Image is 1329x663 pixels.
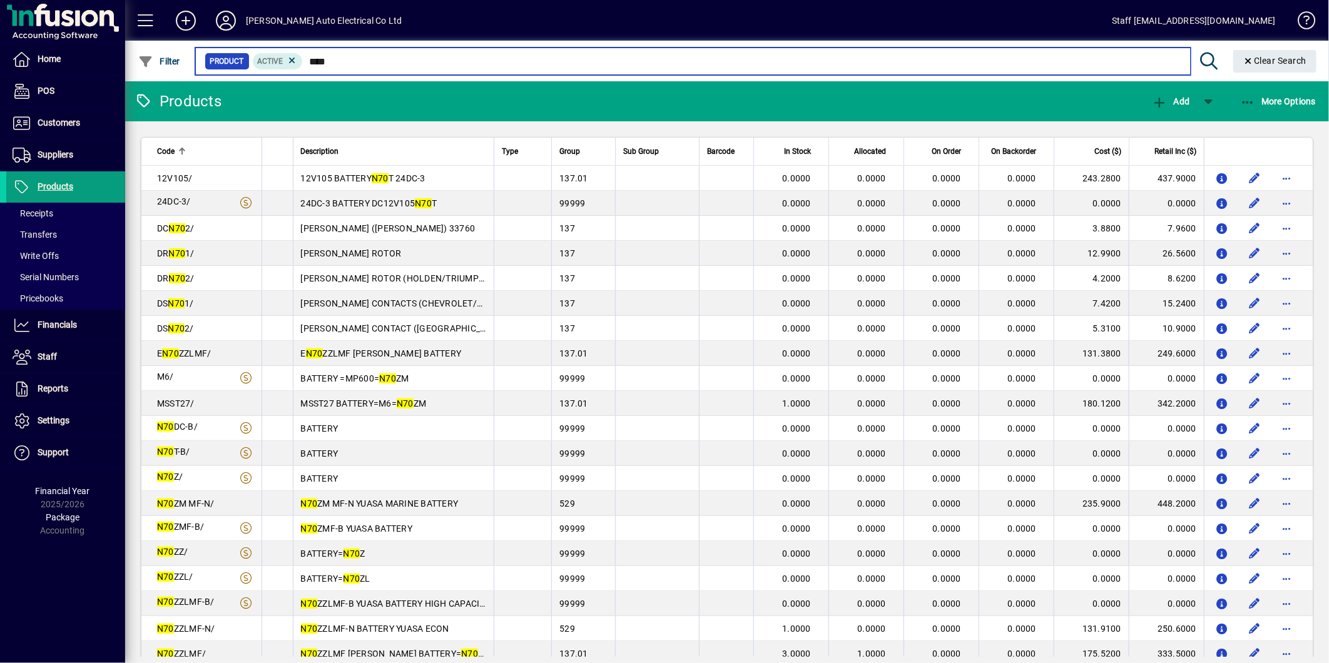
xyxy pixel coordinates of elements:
[858,574,887,584] span: 0.0000
[157,472,183,482] span: Z/
[379,373,396,383] em: N70
[1054,466,1129,491] td: 0.0000
[858,549,887,559] span: 0.0000
[783,298,812,308] span: 0.0000
[157,422,198,432] span: DC-B/
[6,203,125,224] a: Receipts
[1277,268,1297,288] button: More options
[1129,241,1204,266] td: 26.5600
[301,348,462,358] span: E ZZLMF [PERSON_NAME] BATTERY
[858,248,887,258] span: 0.0000
[1054,341,1129,366] td: 131.3800
[783,599,812,609] span: 0.0000
[157,298,194,308] span: DS 1/
[306,348,323,358] em: N70
[858,298,887,308] span: 0.0000
[1054,166,1129,191] td: 243.2800
[783,524,812,534] span: 0.0000
[1008,448,1037,458] span: 0.0000
[6,310,125,341] a: Financials
[1094,144,1121,158] span: Cost ($)
[38,383,68,393] span: Reports
[858,198,887,208] span: 0.0000
[1129,541,1204,566] td: 0.0000
[1129,516,1204,541] td: 0.0000
[168,323,185,333] em: N70
[210,55,244,68] span: Product
[559,173,588,183] span: 137.01
[559,574,585,584] span: 99999
[1129,566,1204,591] td: 0.0000
[933,473,962,483] span: 0.0000
[6,245,125,266] a: Write Offs
[559,473,585,483] span: 99999
[157,223,195,233] span: DC 2/
[1008,473,1037,483] span: 0.0000
[991,144,1036,158] span: On Backorder
[502,144,518,158] span: Type
[1054,566,1129,591] td: 0.0000
[987,144,1047,158] div: On Backorder
[1129,366,1204,391] td: 0.0000
[372,173,389,183] em: N70
[1008,348,1037,358] span: 0.0000
[858,398,887,408] span: 0.0000
[933,574,962,584] span: 0.0000
[858,423,887,433] span: 0.0000
[38,320,77,330] span: Financials
[559,144,608,158] div: Group
[301,398,427,408] span: MSST27 BATTERY=M6= ZM
[783,373,812,383] span: 0.0000
[1129,266,1204,291] td: 8.6200
[1054,266,1129,291] td: 4.2000
[783,473,812,483] span: 0.0000
[301,144,339,158] span: Description
[1245,418,1265,438] button: Edit
[1245,468,1265,488] button: Edit
[783,549,812,559] span: 0.0000
[157,624,215,634] span: ZZLMF-N/
[157,624,174,634] em: N70
[1008,273,1037,283] span: 0.0000
[301,599,318,609] em: N70
[783,223,812,233] span: 0.0000
[38,118,80,128] span: Customers
[1277,418,1297,438] button: More options
[1277,293,1297,313] button: More options
[1054,191,1129,216] td: 0.0000
[559,373,585,383] span: 99999
[38,86,54,96] span: POS
[1245,544,1265,564] button: Edit
[858,499,887,509] span: 0.0000
[162,348,179,358] em: N70
[559,298,575,308] span: 137
[38,54,61,64] span: Home
[1054,291,1129,316] td: 7.4200
[6,373,125,405] a: Reports
[1243,56,1307,66] span: Clear Search
[1129,416,1204,441] td: 0.0000
[1054,516,1129,541] td: 0.0000
[38,447,69,457] span: Support
[1008,499,1037,509] span: 0.0000
[1277,619,1297,639] button: More options
[38,149,73,159] span: Suppliers
[559,144,580,158] span: Group
[933,248,962,258] span: 0.0000
[1008,398,1037,408] span: 0.0000
[559,599,585,609] span: 99999
[6,224,125,245] a: Transfers
[1245,293,1265,313] button: Edit
[854,144,886,158] span: Allocated
[1129,391,1204,416] td: 342.2000
[157,572,193,582] span: ZZL/
[6,405,125,437] a: Settings
[783,574,812,584] span: 0.0000
[1277,243,1297,263] button: More options
[13,251,59,261] span: Write Offs
[559,499,575,509] span: 529
[1008,223,1037,233] span: 0.0000
[157,547,174,557] em: N70
[169,223,186,233] em: N70
[38,415,69,425] span: Settings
